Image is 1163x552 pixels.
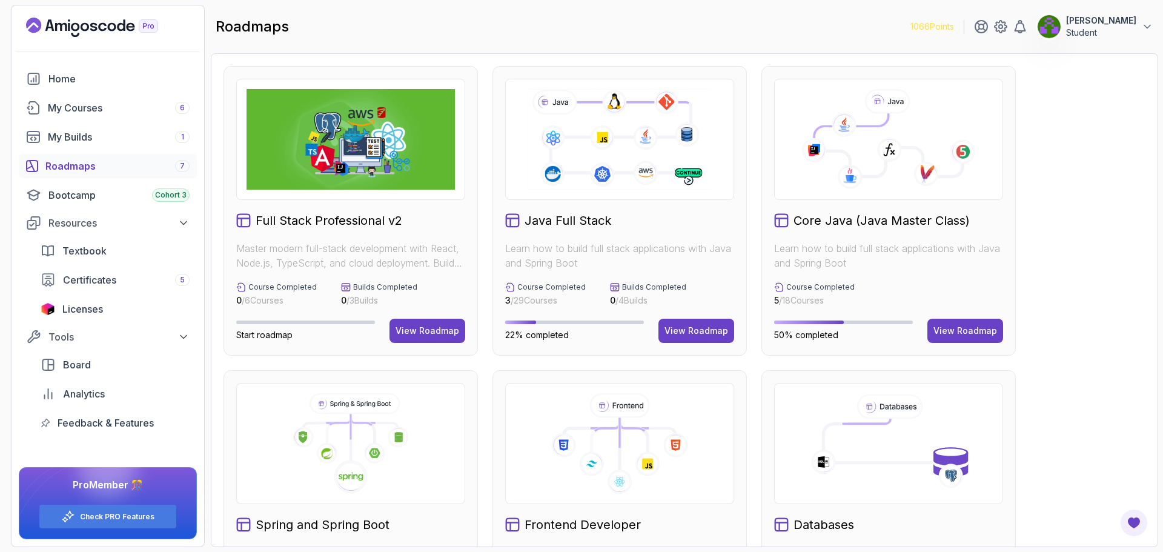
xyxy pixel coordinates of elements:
[180,161,185,171] span: 7
[341,295,346,305] span: 0
[786,282,855,292] p: Course Completed
[63,357,91,372] span: Board
[63,273,116,287] span: Certificates
[19,154,197,178] a: roadmaps
[216,17,289,36] h2: roadmaps
[236,330,293,340] span: Start roadmap
[774,241,1003,270] p: Learn how to build full stack applications with Java and Spring Boot
[33,239,197,263] a: textbook
[33,353,197,377] a: board
[927,319,1003,343] button: View Roadmap
[33,297,197,321] a: licenses
[1066,15,1136,27] p: [PERSON_NAME]
[505,330,569,340] span: 22% completed
[33,382,197,406] a: analytics
[1066,27,1136,39] p: Student
[774,295,779,305] span: 5
[505,295,511,305] span: 3
[933,325,997,337] div: View Roadmap
[180,103,185,113] span: 6
[48,188,190,202] div: Bootcamp
[247,89,455,190] img: Full Stack Professional v2
[19,326,197,348] button: Tools
[48,130,190,144] div: My Builds
[45,159,190,173] div: Roadmaps
[48,330,190,344] div: Tools
[1038,15,1061,38] img: user profile image
[396,325,459,337] div: View Roadmap
[910,21,954,33] p: 1066 Points
[63,387,105,401] span: Analytics
[774,330,838,340] span: 50% completed
[180,275,185,285] span: 5
[517,282,586,292] p: Course Completed
[341,294,417,307] p: / 3 Builds
[658,319,734,343] button: View Roadmap
[236,294,317,307] p: / 6 Courses
[19,212,197,234] button: Resources
[26,18,186,37] a: Landing page
[353,282,417,292] p: Builds Completed
[505,294,586,307] p: / 29 Courses
[389,319,465,343] button: View Roadmap
[236,241,465,270] p: Master modern full-stack development with React, Node.js, TypeScript, and cloud deployment. Build...
[1037,15,1153,39] button: user profile image[PERSON_NAME]Student
[610,295,615,305] span: 0
[48,71,190,86] div: Home
[155,190,187,200] span: Cohort 3
[525,516,641,533] h2: Frontend Developer
[62,302,103,316] span: Licenses
[33,268,197,292] a: certificates
[58,416,154,430] span: Feedback & Features
[774,294,855,307] p: / 18 Courses
[525,212,611,229] h2: Java Full Stack
[256,212,402,229] h2: Full Stack Professional v2
[19,67,197,91] a: home
[1088,476,1163,534] iframe: chat widget
[48,216,190,230] div: Resources
[256,516,389,533] h2: Spring and Spring Boot
[622,282,686,292] p: Builds Completed
[19,125,197,149] a: builds
[80,512,154,522] a: Check PRO Features
[48,101,190,115] div: My Courses
[41,303,55,315] img: jetbrains icon
[19,183,197,207] a: bootcamp
[19,96,197,120] a: courses
[62,244,107,258] span: Textbook
[794,212,970,229] h2: Core Java (Java Master Class)
[39,504,177,529] button: Check PRO Features
[610,294,686,307] p: / 4 Builds
[248,282,317,292] p: Course Completed
[505,241,734,270] p: Learn how to build full stack applications with Java and Spring Boot
[794,516,854,533] h2: Databases
[236,295,242,305] span: 0
[181,132,184,142] span: 1
[33,411,197,435] a: feedback
[664,325,728,337] div: View Roadmap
